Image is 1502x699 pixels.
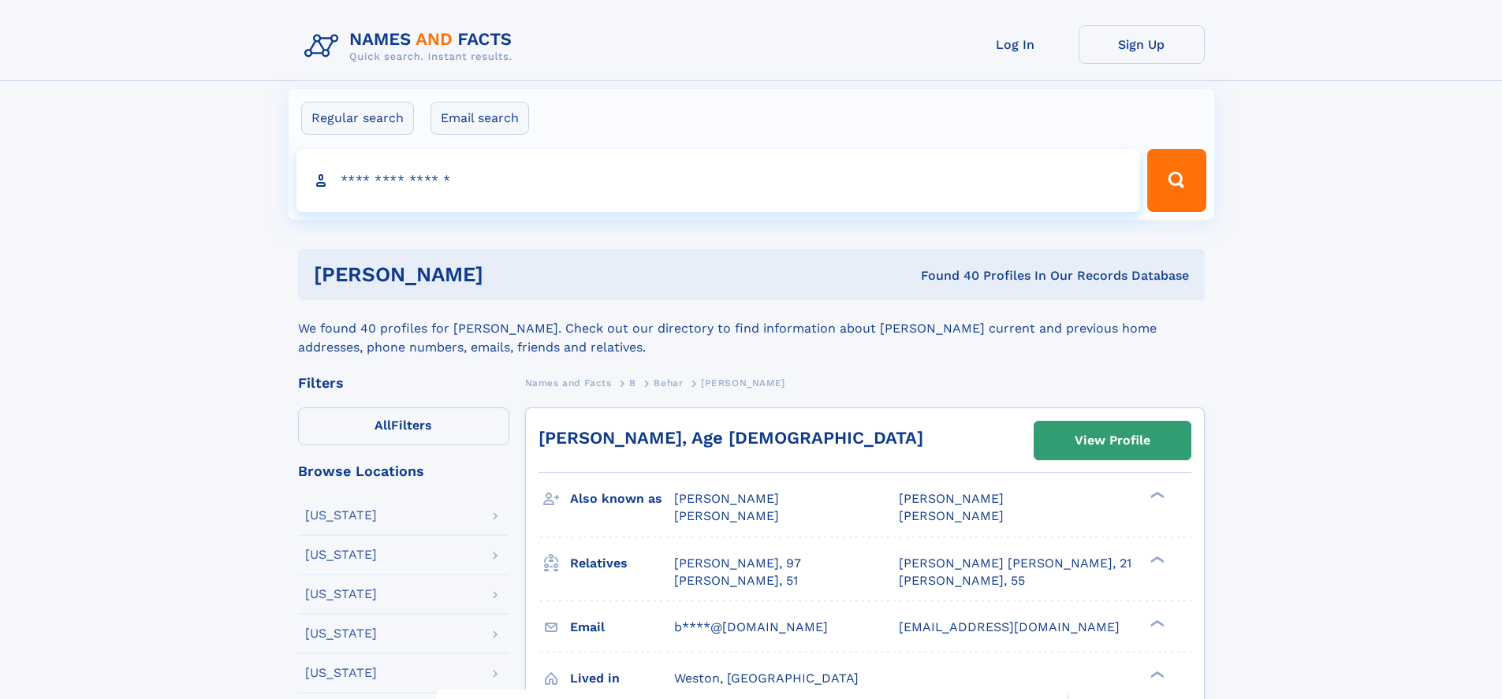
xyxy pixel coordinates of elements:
span: [PERSON_NAME] [674,491,779,506]
a: Sign Up [1079,25,1205,64]
div: ❯ [1146,490,1165,500]
div: View Profile [1075,422,1150,459]
h1: [PERSON_NAME] [314,265,703,284]
label: Regular search [301,102,414,135]
img: Logo Names and Facts [298,25,525,68]
div: Found 40 Profiles In Our Records Database [702,267,1189,284]
div: [US_STATE] [305,548,377,561]
div: [US_STATE] [305,588,377,600]
div: ❯ [1146,554,1165,564]
input: search input [296,149,1141,212]
button: Search Button [1147,149,1206,212]
label: Email search [430,102,529,135]
span: All [375,418,391,433]
span: Behar [654,377,683,389]
span: [PERSON_NAME] [674,508,779,523]
a: B [629,373,636,392]
span: B [629,377,636,389]
a: [PERSON_NAME], 97 [674,555,801,572]
label: Filters [298,407,509,445]
span: [PERSON_NAME] [701,377,785,389]
span: [PERSON_NAME] [899,491,1004,506]
div: [US_STATE] [305,627,377,640]
a: View Profile [1034,422,1191,459]
span: [EMAIL_ADDRESS][DOMAIN_NAME] [899,619,1120,634]
div: Browse Locations [298,464,509,478]
a: Log In [952,25,1079,64]
h3: Lived in [570,665,674,692]
a: [PERSON_NAME] [PERSON_NAME], 21 [899,555,1131,572]
div: ❯ [1146,618,1165,628]
div: We found 40 profiles for [PERSON_NAME]. Check out our directory to find information about [PERSON... [298,300,1205,357]
a: [PERSON_NAME], Age [DEMOGRAPHIC_DATA] [539,428,923,448]
a: Names and Facts [525,373,612,392]
div: ❯ [1146,669,1165,679]
a: Behar [654,373,683,392]
h3: Also known as [570,485,674,512]
a: [PERSON_NAME], 51 [674,572,798,589]
a: [PERSON_NAME], 55 [899,572,1025,589]
h3: Email [570,614,674,641]
span: Weston, [GEOGRAPHIC_DATA] [674,671,859,686]
span: [PERSON_NAME] [899,508,1004,523]
h3: Relatives [570,550,674,577]
div: [US_STATE] [305,667,377,679]
div: [US_STATE] [305,509,377,522]
div: Filters [298,376,509,390]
